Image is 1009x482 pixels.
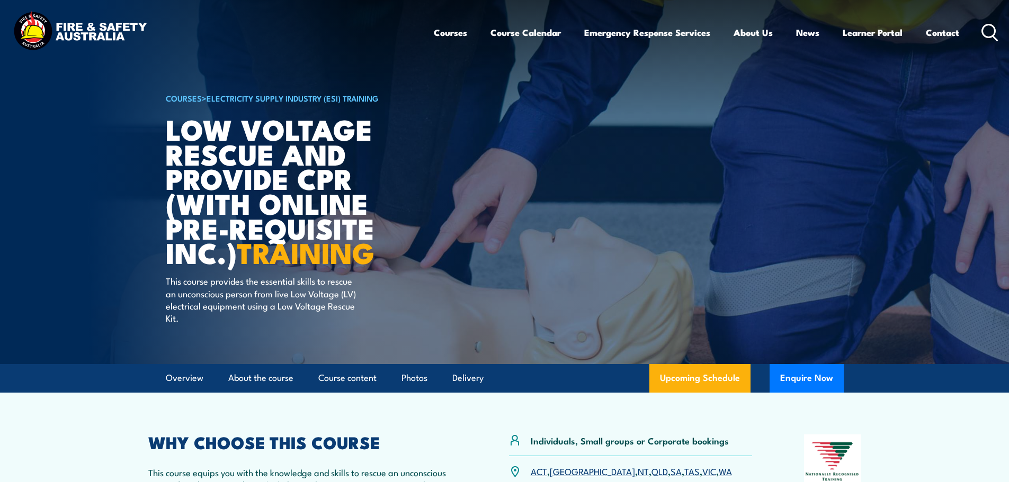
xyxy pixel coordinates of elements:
a: Course content [318,364,377,392]
h6: > [166,92,427,104]
a: VIC [702,465,716,477]
a: ACT [531,465,547,477]
a: Learner Portal [843,19,903,47]
a: WA [719,465,732,477]
h1: Low Voltage Rescue and Provide CPR (with online Pre-requisite inc.) [166,116,427,265]
a: Delivery [452,364,484,392]
a: News [796,19,819,47]
a: About the course [228,364,293,392]
a: [GEOGRAPHIC_DATA] [550,465,635,477]
h2: WHY CHOOSE THIS COURSE [148,434,458,449]
a: QLD [651,465,668,477]
a: NT [638,465,649,477]
a: Contact [926,19,959,47]
a: COURSES [166,92,202,104]
button: Enquire Now [770,364,844,393]
a: SA [671,465,682,477]
p: , , , , , , , [531,465,732,477]
p: Individuals, Small groups or Corporate bookings [531,434,729,447]
a: Photos [401,364,427,392]
a: Overview [166,364,203,392]
a: Courses [434,19,467,47]
a: About Us [734,19,773,47]
a: Upcoming Schedule [649,364,751,393]
p: This course provides the essential skills to rescue an unconscious person from live Low Voltage (... [166,275,359,324]
a: Course Calendar [490,19,561,47]
a: TAS [684,465,700,477]
a: Emergency Response Services [584,19,710,47]
a: Electricity Supply Industry (ESI) Training [207,92,379,104]
strong: TRAINING [237,230,374,274]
